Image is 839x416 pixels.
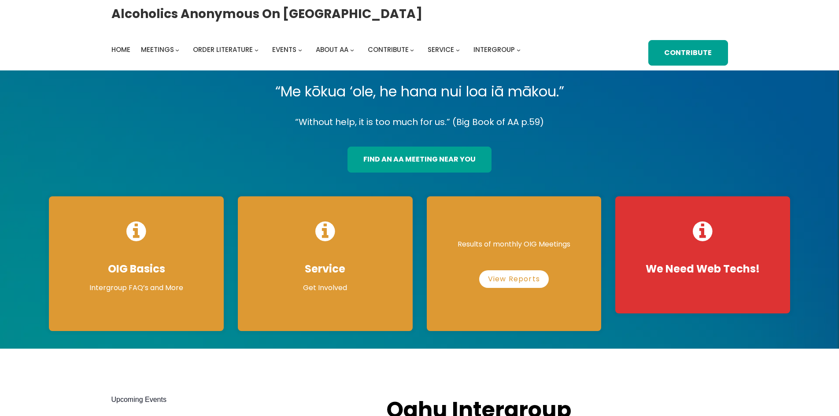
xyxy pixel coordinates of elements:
nav: Intergroup [111,44,524,56]
span: Order Literature [193,45,253,54]
a: About AA [316,44,348,56]
a: View Reports [479,270,549,288]
p: Intergroup FAQ’s and More [58,283,215,293]
button: Meetings submenu [175,48,179,52]
h2: Upcoming Events [111,394,369,405]
button: Intergroup submenu [517,48,521,52]
a: Service [428,44,454,56]
button: About AA submenu [350,48,354,52]
a: Contribute [648,40,728,66]
button: Service submenu [456,48,460,52]
h4: OIG Basics [58,262,215,276]
span: Contribute [368,45,409,54]
button: Order Literature submenu [255,48,259,52]
p: “Without help, it is too much for us.” (Big Book of AA p.59) [42,114,797,130]
a: find an aa meeting near you [347,147,492,173]
h4: We Need Web Techs! [624,262,781,276]
a: Events [272,44,296,56]
button: Contribute submenu [410,48,414,52]
span: Meetings [141,45,174,54]
span: Intergroup [473,45,515,54]
p: Results of monthly OIG Meetings [436,239,593,250]
h4: Service [247,262,404,276]
a: Contribute [368,44,409,56]
span: Events [272,45,296,54]
span: Service [428,45,454,54]
a: Home [111,44,130,56]
p: “Me kōkua ‘ole, he hana nui loa iā mākou.” [42,79,797,104]
span: Home [111,45,130,54]
a: Meetings [141,44,174,56]
button: Events submenu [298,48,302,52]
a: Intergroup [473,44,515,56]
span: About AA [316,45,348,54]
p: Get Involved [247,283,404,293]
a: Alcoholics Anonymous on [GEOGRAPHIC_DATA] [111,3,422,25]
